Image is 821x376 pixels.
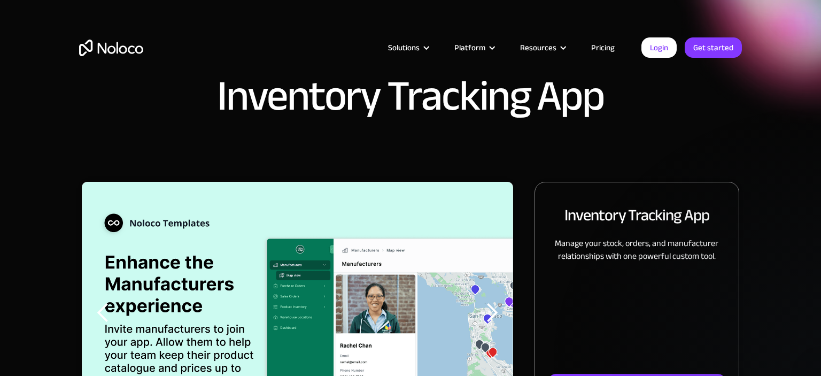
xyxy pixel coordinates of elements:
div: Resources [507,41,578,55]
div: Resources [520,41,556,55]
a: home [79,40,143,56]
div: Platform [441,41,507,55]
a: Login [641,37,677,58]
div: Platform [454,41,485,55]
a: Pricing [578,41,628,55]
div: Solutions [388,41,420,55]
h2: Inventory Tracking App [564,204,709,226]
div: Solutions [375,41,441,55]
p: Manage your stock, orders, and manufacturer relationships with one powerful custom tool. [548,237,726,263]
a: Get started [685,37,742,58]
h1: Inventory Tracking App [217,75,604,118]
